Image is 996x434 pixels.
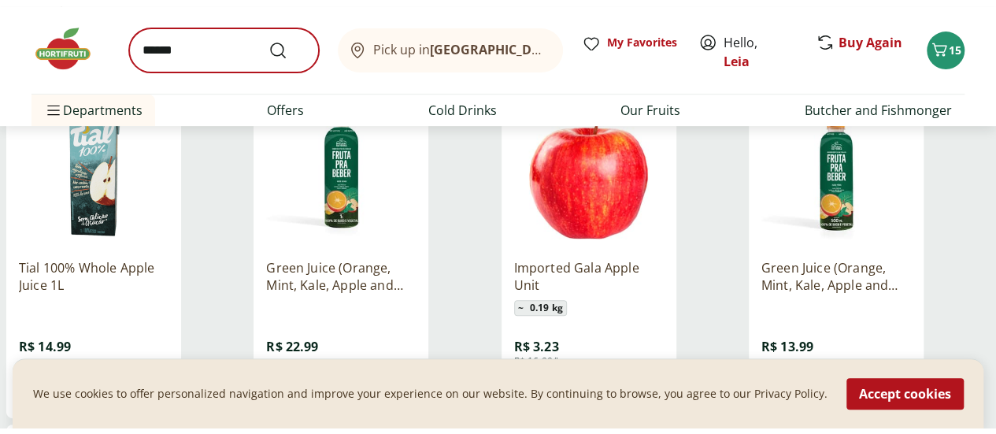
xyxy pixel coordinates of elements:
[761,253,898,305] font: Green Juice (Orange, Mint, Kale, Apple and Ginger) 500ml
[949,36,961,51] span: 15
[267,95,304,113] a: Offers
[268,35,306,54] button: Submit Search
[428,95,497,113] a: Cold Drinks
[761,91,911,240] img: Green Juice (Orange, Mint, Kale, Apple and Ginger) 500ml
[518,295,524,308] font: ~
[839,28,902,45] a: Buy Again
[266,253,402,305] font: Green Juice (Orange, Mint, Kale, Apple and Ginger) 1L
[19,253,154,287] font: Tial 100% Whole Apple Juice 1L
[428,95,497,113] font: Cold Drinks
[761,332,813,349] font: R$ 13.99
[927,25,965,63] button: Cart
[19,253,168,287] a: Tial 100% Whole Apple Juice 1L
[19,91,168,240] img: Tial 100% Whole Apple Juice 1L
[266,91,416,240] img: Green Juice (Orange, Mint, Kale, Apple and Ginger) 1L
[620,95,680,113] a: Our Fruits
[19,332,71,349] font: R$ 14.99
[514,253,664,287] a: Imported Gala Apple Unit
[514,91,664,240] img: Imported Gala Apple Unit
[31,19,110,66] img: Fruit and vegetables
[266,253,416,287] a: Green Juice (Orange, Mint, Kale, Apple and Ginger) 1L
[267,95,304,113] font: Offers
[607,28,677,43] font: My Favorites
[514,348,567,362] font: R$ 16.99/kg
[373,35,430,52] font: Pick up in
[44,85,63,123] button: Menu
[129,22,319,66] input: search
[430,35,695,52] font: [GEOGRAPHIC_DATA]/[GEOGRAPHIC_DATA]
[620,95,680,113] font: Our Fruits
[805,95,952,113] font: Butcher and Fishmonger
[514,253,639,287] font: Imported Gala Apple Unit
[805,95,952,113] a: Butcher and Fishmonger
[266,332,318,349] font: R$ 22.99
[724,46,750,64] a: Leia
[63,95,143,113] font: Departments
[33,380,828,395] font: We use cookies to offer personalized navigation and improve your experience on our website. By co...
[582,28,679,60] a: My Favorites
[761,253,911,287] a: Green Juice (Orange, Mint, Kale, Apple and Ginger) 500ml
[338,22,563,66] button: Pick up in[GEOGRAPHIC_DATA]/[GEOGRAPHIC_DATA]
[859,379,951,396] font: Accept cookies
[724,28,757,45] font: Hello,
[530,295,563,308] font: 0.19 kg
[846,372,964,403] button: Accept cookies
[514,332,559,349] font: R$ 3.23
